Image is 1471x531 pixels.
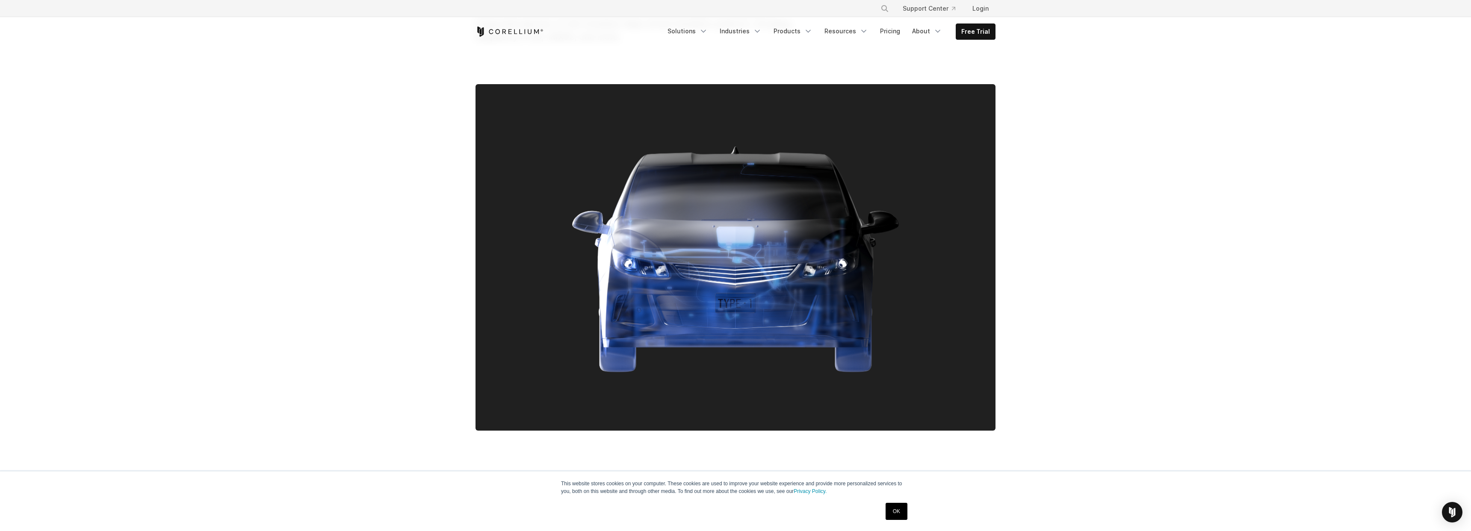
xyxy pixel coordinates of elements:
a: OK [886,503,907,520]
div: Navigation Menu [662,23,995,40]
a: About [907,23,947,39]
a: Industries [715,23,767,39]
a: Free Trial [956,24,995,39]
p: This website stores cookies on your computer. These cookies are used to improve your website expe... [561,480,910,495]
a: Privacy Policy. [794,488,827,494]
a: Corellium Home [476,26,544,37]
a: Solutions [662,23,713,39]
div: Navigation Menu [870,1,995,16]
img: Building a Firmware Package for Corellium Atlas [476,84,995,431]
a: Products [768,23,818,39]
a: Login [966,1,995,16]
a: Pricing [875,23,905,39]
a: Support Center [896,1,962,16]
div: Open Intercom Messenger [1442,502,1462,522]
a: Resources [819,23,873,39]
button: Search [877,1,892,16]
